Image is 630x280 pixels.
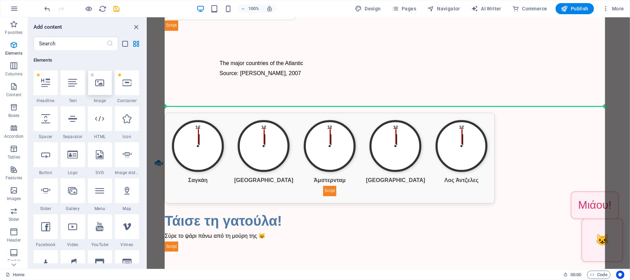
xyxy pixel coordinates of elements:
span: Headline [34,98,58,103]
p: Content [6,92,21,98]
span: Icon [115,134,139,139]
a: Click to cancel selection. Double-click to open Pages [6,271,25,279]
span: Add to favorites [91,73,94,77]
p: Header [7,237,21,243]
button: Code [587,271,611,279]
div: YouTube [88,214,112,247]
span: Publish [561,5,588,12]
div: Gallery [61,178,85,211]
span: Commerce [512,5,547,12]
div: Spacer [34,106,58,139]
div: Image [88,70,112,103]
div: Headline [34,70,58,103]
i: Undo: Delete elements (Ctrl+Z) [44,5,52,13]
button: undo [43,4,52,13]
h6: 100% [248,4,259,13]
button: save [112,4,121,13]
span: YouTube [88,242,112,247]
div: Facebook [34,214,58,247]
input: Search [34,37,107,51]
div: Button [34,142,58,175]
div: Text [61,70,85,103]
button: list-view [121,39,129,48]
button: Publish [556,3,594,14]
button: grid-view [132,39,140,48]
button: Pages [389,3,419,14]
span: Video [61,242,85,247]
span: Image [88,98,112,103]
i: On resize automatically adjust zoom level to fit chosen device. [266,6,273,12]
div: Container [115,70,139,103]
button: Navigator [424,3,463,14]
button: 100% [238,4,263,13]
div: Map [115,178,139,211]
p: Tables [8,154,20,160]
span: Gallery [61,206,85,211]
button: Click here to leave preview mode and continue editing [85,4,93,13]
button: close panel [132,23,140,31]
span: Spacer [34,134,58,139]
span: HTML [88,134,112,139]
div: Image Slider [73,13,411,89]
button: AI Writer [468,3,504,14]
button: reload [99,4,107,13]
button: More [600,3,627,14]
span: Container [115,98,139,103]
div: Menu [88,178,112,211]
i: Save (Ctrl+S) [113,5,121,13]
button: Design [352,3,384,14]
button: Commerce [510,3,550,14]
span: Code [590,271,608,279]
div: Design (Ctrl+Alt+Y) [352,3,384,14]
div: Video [61,214,85,247]
span: Navigator [427,5,460,12]
p: Boxes [8,113,20,118]
span: Remove from favorites [36,73,40,77]
h6: Add content [34,23,62,31]
div: Image slider [115,142,139,175]
p: Images [7,196,21,201]
p: Columns [5,71,22,77]
p: Elements [5,51,23,56]
p: Accordion [4,134,24,139]
span: Logo [61,170,85,175]
div: Icon [115,106,139,139]
div: Logo [61,142,85,175]
span: Remove from favorites [118,73,121,77]
div: SVG [88,142,112,175]
span: Facebook [34,242,58,247]
span: Separator [61,134,85,139]
span: SVG [88,170,112,175]
p: Footer [8,258,20,264]
span: Design [355,5,381,12]
span: Button [34,170,58,175]
div: Separator [61,106,85,139]
h6: Elements [34,56,139,64]
span: Text [61,98,85,103]
div: Vimeo [115,214,139,247]
span: Image slider [115,170,139,175]
span: Map [115,206,139,211]
i: Reload page [99,5,107,13]
p: Slider [9,217,19,222]
h6: Session time [563,271,582,279]
span: More [602,5,624,12]
div: Slider [34,178,58,211]
span: 00 00 [570,271,581,279]
span: AI Writer [471,5,501,12]
span: Menu [88,206,112,211]
span: : [575,272,576,277]
button: Usercentrics [616,271,624,279]
span: Pages [392,5,416,12]
div: HTML [88,106,112,139]
p: Features [6,175,22,181]
span: Vimeo [115,242,139,247]
p: Favorites [5,30,22,35]
span: Slider [34,206,58,211]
